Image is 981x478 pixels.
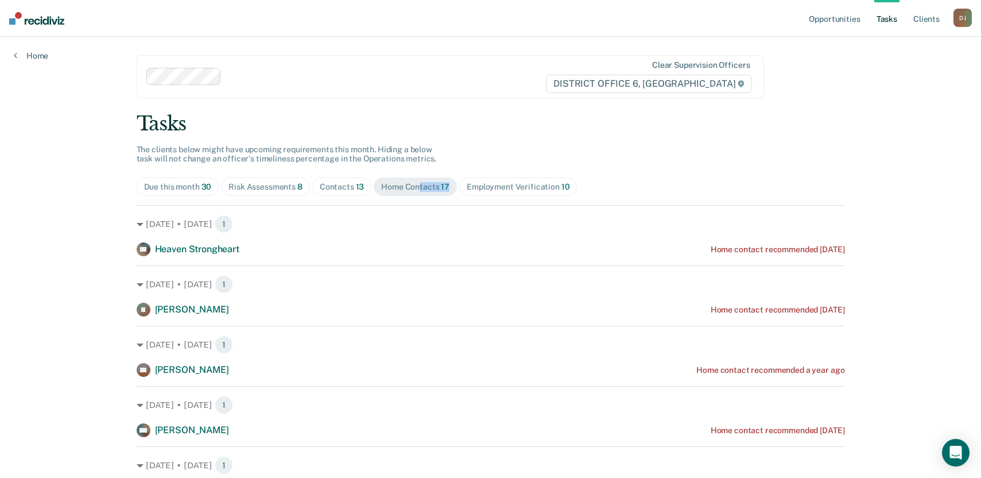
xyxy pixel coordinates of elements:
[953,9,972,27] div: D J
[137,112,845,136] div: Tasks
[696,365,844,375] div: Home contact recommended a year ago
[215,336,233,354] span: 1
[155,364,229,375] span: [PERSON_NAME]
[137,275,845,294] div: [DATE] • [DATE] 1
[561,182,570,191] span: 10
[546,75,752,93] span: DISTRICT OFFICE 6, [GEOGRAPHIC_DATA]
[144,182,212,192] div: Due this month
[155,425,229,435] span: [PERSON_NAME]
[137,215,845,233] div: [DATE] • [DATE] 1
[942,439,970,467] div: Open Intercom Messenger
[711,245,845,255] div: Home contact recommended [DATE]
[215,396,233,414] span: 1
[711,305,845,315] div: Home contact recommended [DATE]
[953,9,972,27] button: DJ
[155,304,229,315] span: [PERSON_NAME]
[215,456,233,475] span: 1
[320,182,365,192] div: Contacts
[381,182,449,192] div: Home Contacts
[137,145,437,164] span: The clients below might have upcoming requirements this month. Hiding a below task will not chang...
[297,182,303,191] span: 8
[652,60,750,70] div: Clear supervision officers
[14,51,48,61] a: Home
[9,12,64,25] img: Recidiviz
[356,182,365,191] span: 13
[137,396,845,414] div: [DATE] • [DATE] 1
[201,182,212,191] span: 30
[215,215,233,233] span: 1
[228,182,303,192] div: Risk Assessments
[467,182,569,192] div: Employment Verification
[137,336,845,354] div: [DATE] • [DATE] 1
[441,182,449,191] span: 17
[711,426,845,435] div: Home contact recommended [DATE]
[215,275,233,294] span: 1
[155,244,239,255] span: Heaven Strongheart
[137,456,845,475] div: [DATE] • [DATE] 1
